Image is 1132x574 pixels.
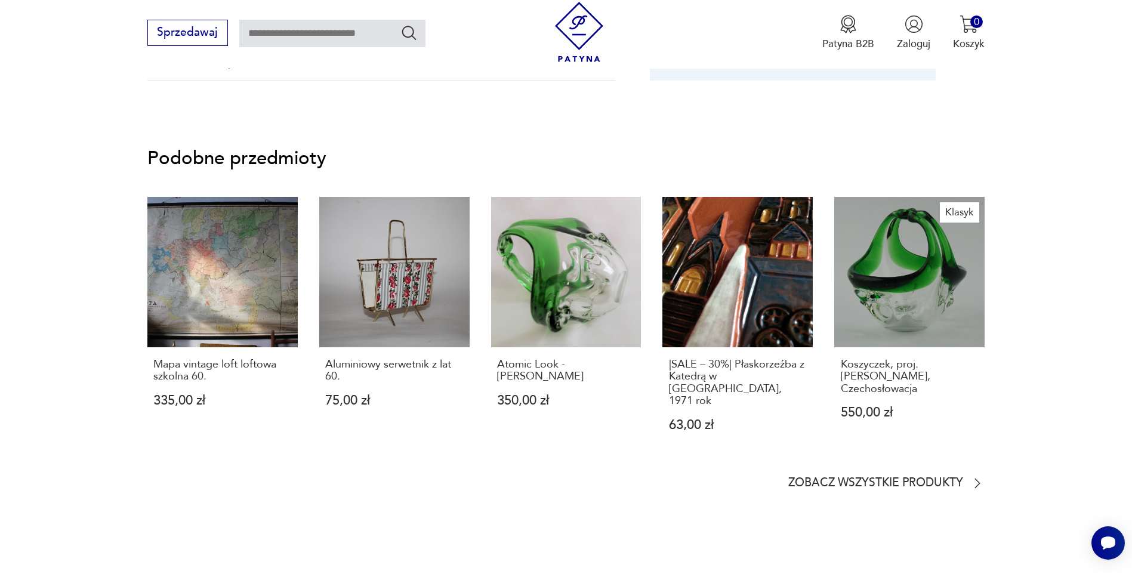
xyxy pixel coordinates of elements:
[788,479,963,488] p: Zobacz wszystkie produkty
[822,15,874,51] a: Ikona medaluPatyna B2B
[905,15,923,33] img: Ikonka użytkownika
[325,359,462,383] p: Aluminiowy serwetnik z lat 60.
[549,2,609,62] img: Patyna - sklep z meblami i dekoracjami vintage
[662,197,813,459] a: |SALE – 30%| Płaskorzeźba z Katedrą w Erfurcie, 1971 rok|SALE – 30%| Płaskorzeźba z Katedrą w [GE...
[953,37,985,51] p: Koszyk
[970,16,983,28] div: 0
[669,359,806,408] p: |SALE – 30%| Płaskorzeźba z Katedrą w [GEOGRAPHIC_DATA], 1971 rok
[1091,526,1125,560] iframe: Smartsupp widget button
[147,20,228,46] button: Sprzedawaj
[319,197,470,459] a: Aluminiowy serwetnik z lat 60.Aluminiowy serwetnik z lat 60.75,00 zł
[497,359,634,383] p: Atomic Look - [PERSON_NAME]
[669,419,806,431] p: 63,00 zł
[953,15,985,51] button: 0Koszyk
[841,406,978,419] p: 550,00 zł
[147,197,298,459] a: Mapa vintage loft loftowa szkolna 60.Mapa vintage loft loftowa szkolna 60.335,00 zł
[897,37,930,51] p: Zaloguj
[491,197,641,459] a: Atomic Look - Ladislav PalecekAtomic Look - [PERSON_NAME]350,00 zł
[153,394,291,407] p: 335,00 zł
[788,476,985,490] a: Zobacz wszystkie produkty
[839,15,858,33] img: Ikona medalu
[960,15,978,33] img: Ikona koszyka
[147,150,985,167] p: Podobne przedmioty
[400,24,418,41] button: Szukaj
[897,15,930,51] button: Zaloguj
[497,394,634,407] p: 350,00 zł
[834,197,985,459] a: KlasykKoszyczek, proj. Josef Hospodka, CzechosłowacjaKoszyczek, proj. [PERSON_NAME], Czechosłowac...
[147,29,228,38] a: Sprzedawaj
[822,37,874,51] p: Patyna B2B
[325,394,462,407] p: 75,00 zł
[153,359,291,383] p: Mapa vintage loft loftowa szkolna 60.
[841,359,978,395] p: Koszyczek, proj. [PERSON_NAME], Czechosłowacja
[822,15,874,51] button: Patyna B2B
